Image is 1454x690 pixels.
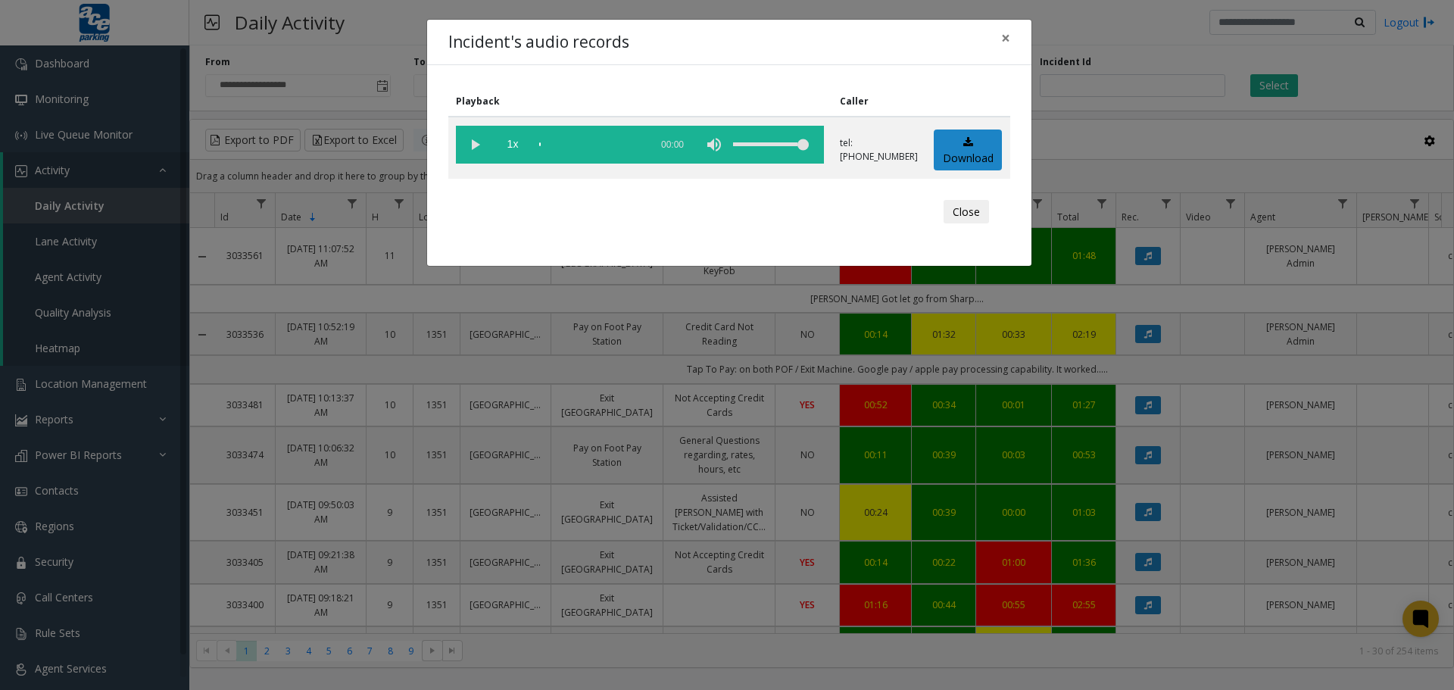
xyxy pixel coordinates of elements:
div: volume level [733,126,809,164]
span: × [1001,27,1010,48]
th: Playback [448,86,832,117]
p: tel:[PHONE_NUMBER] [840,136,918,164]
button: Close [944,200,989,224]
button: Close [991,20,1021,57]
a: Download [934,130,1002,171]
th: Caller [832,86,926,117]
span: playback speed button [494,126,532,164]
div: scrub bar [539,126,642,164]
h4: Incident's audio records [448,30,629,55]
